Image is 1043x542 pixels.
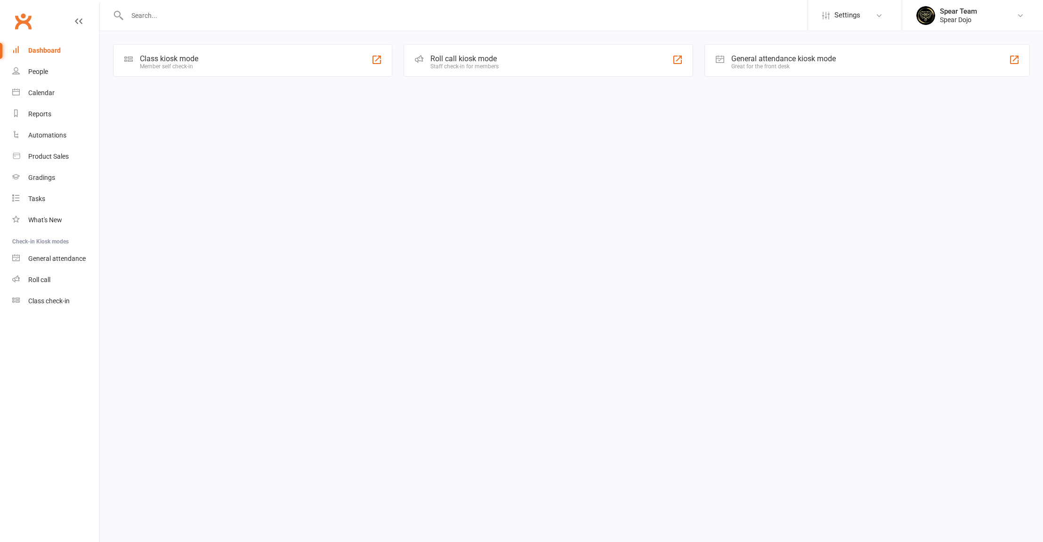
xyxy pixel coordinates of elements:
a: What's New [12,210,99,231]
img: thumb_image1623807886.png [916,6,935,25]
div: Great for the front desk [731,63,836,70]
div: Automations [28,131,66,139]
div: Member self check-in [140,63,198,70]
a: Class kiosk mode [12,291,99,312]
div: Staff check-in for members [430,63,499,70]
a: Reports [12,104,99,125]
a: Gradings [12,167,99,188]
input: Search... [124,9,808,22]
a: Automations [12,125,99,146]
div: Dashboard [28,47,61,54]
div: Spear Dojo [940,16,977,24]
div: Spear Team [940,7,977,16]
a: Product Sales [12,146,99,167]
div: General attendance [28,255,86,262]
div: Class kiosk mode [140,54,198,63]
div: What's New [28,216,62,224]
a: Roll call [12,269,99,291]
div: Reports [28,110,51,118]
a: People [12,61,99,82]
div: Class check-in [28,297,70,305]
div: Tasks [28,195,45,202]
span: Settings [834,5,860,26]
div: Roll call [28,276,50,283]
a: Tasks [12,188,99,210]
div: Product Sales [28,153,69,160]
a: General attendance kiosk mode [12,248,99,269]
a: Calendar [12,82,99,104]
div: Calendar [28,89,55,97]
div: People [28,68,48,75]
a: Dashboard [12,40,99,61]
a: Clubworx [11,9,35,33]
div: Gradings [28,174,55,181]
div: General attendance kiosk mode [731,54,836,63]
div: Roll call kiosk mode [430,54,499,63]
